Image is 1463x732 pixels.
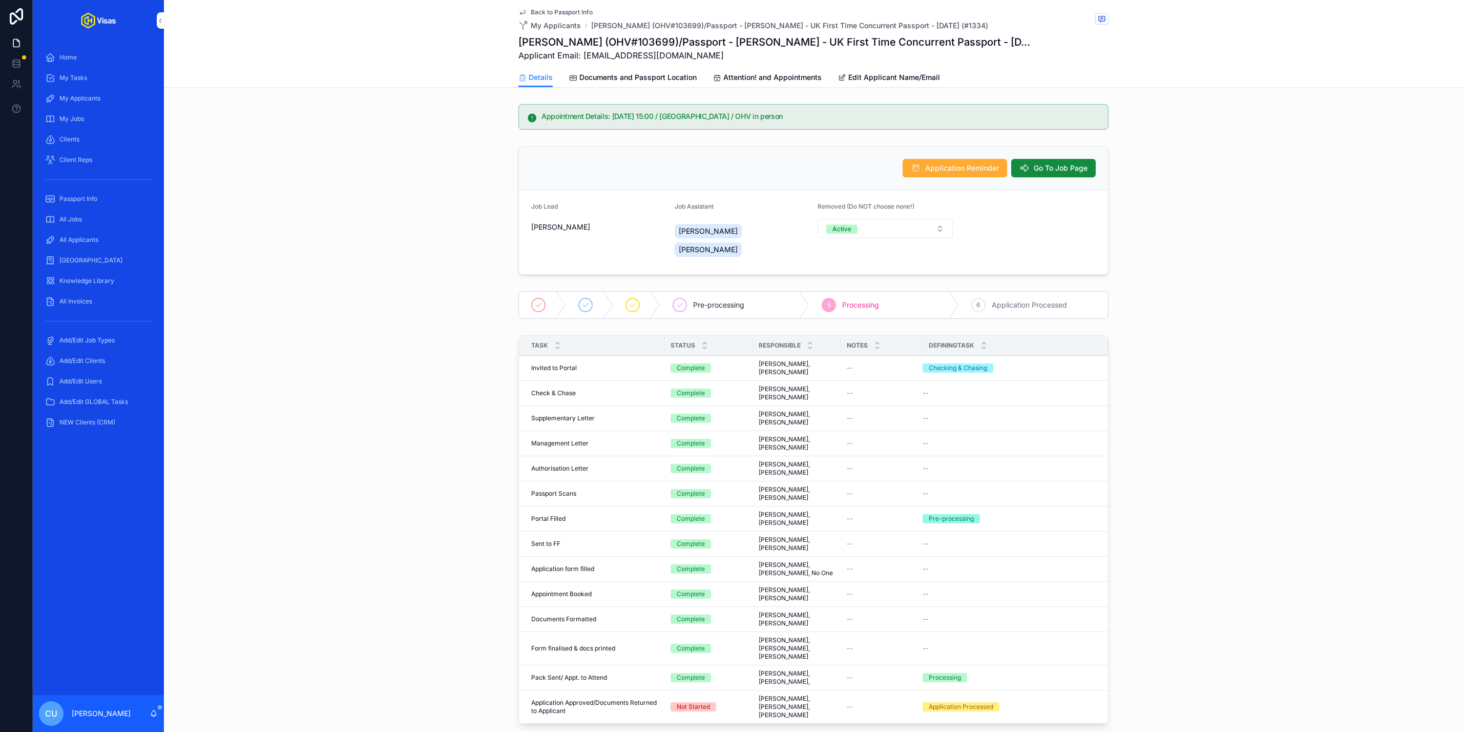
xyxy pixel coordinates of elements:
span: Applicant Email: [EMAIL_ADDRESS][DOMAIN_NAME] [518,49,1032,62]
div: Complete [677,439,705,448]
span: Knowledge Library [59,277,114,285]
span: Client Reps [59,156,92,164]
a: Add/Edit Users [39,372,158,391]
span: -- [923,565,929,573]
span: Edit Applicant Name/Email [848,72,940,83]
span: Details [529,72,553,83]
span: [PERSON_NAME], [PERSON_NAME] [759,511,834,527]
span: -- [847,464,853,473]
span: -- [923,490,929,498]
div: scrollable content [33,41,164,445]
span: [PERSON_NAME], [PERSON_NAME], [759,669,834,686]
span: My Tasks [59,74,87,82]
span: Pre-processing [693,300,744,310]
div: Complete [677,464,705,473]
div: Complete [677,389,705,398]
span: Responsible [759,341,801,350]
div: Complete [677,615,705,624]
div: Complete [677,414,705,423]
span: -- [923,464,929,473]
span: -- [923,389,929,397]
a: Details [518,68,553,88]
span: CU [45,707,57,720]
div: Processing [929,673,961,682]
a: Attention! and Appointments [713,68,822,89]
span: -- [847,414,853,422]
span: Back to Passport Info [531,8,593,16]
span: -- [847,644,853,653]
span: All Jobs [59,215,82,223]
span: Application form filled [531,565,594,573]
span: -- [847,515,853,523]
a: Edit Applicant Name/Email [838,68,940,89]
div: Complete [677,539,705,548]
span: -- [847,364,853,372]
span: Clients [59,135,79,144]
a: Add/Edit Clients [39,352,158,370]
span: [PERSON_NAME], [PERSON_NAME] [759,410,834,426]
a: NEW Clients (CRM) [39,413,158,432]
span: [PERSON_NAME], [PERSON_NAME] [759,611,834,627]
span: [PERSON_NAME], [PERSON_NAME] [759,435,834,452]
h1: [PERSON_NAME] (OHV#103699)/Passport - [PERSON_NAME] - UK First Time Concurrent Passport - [DATE] ... [518,35,1032,49]
span: Home [59,53,77,62]
button: Application Reminder [903,159,1007,177]
span: -- [923,590,929,598]
a: All Invoices [39,292,158,311]
span: My Jobs [59,115,84,123]
span: Task [531,341,548,350]
span: [PERSON_NAME], [PERSON_NAME] [759,385,834,401]
div: Complete [677,514,705,523]
span: -- [923,414,929,422]
span: -- [923,540,929,548]
span: Documents Formatted [531,615,596,623]
span: Status [671,341,695,350]
div: Complete [677,673,705,682]
span: -- [923,439,929,448]
span: -- [847,590,853,598]
div: Application Processed [929,702,993,711]
span: Add/Edit GLOBAL Tasks [59,398,128,406]
span: Invited to Portal [531,364,577,372]
span: Attention! and Appointments [723,72,822,83]
a: My Jobs [39,110,158,128]
img: App logo [81,12,116,29]
a: [PERSON_NAME] (OHV#103699)/Passport - [PERSON_NAME] - UK First Time Concurrent Passport - [DATE] ... [591,21,988,31]
span: My Applicants [531,21,581,31]
span: NEW Clients (CRM) [59,418,115,426]
span: -- [847,615,853,623]
span: Job Lead [531,202,558,210]
span: Appointment Booked [531,590,592,598]
p: [PERSON_NAME] [72,708,131,719]
span: All Invoices [59,297,92,306]
a: Documents and Passport Location [569,68,697,89]
span: Application Processed [992,300,1067,310]
span: [PERSON_NAME], [PERSON_NAME], No One [759,561,834,577]
span: Check & Chase [531,389,576,397]
a: Add/Edit Job Types [39,331,158,350]
span: [PERSON_NAME] [679,245,738,255]
span: 6 [976,301,980,309]
div: Checking & Chasing [929,363,987,373]
span: Go To Job Page [1034,163,1088,173]
a: My Tasks [39,69,158,87]
span: [PERSON_NAME], [PERSON_NAME] [759,586,834,602]
span: Documents and Passport Location [579,72,697,83]
span: Passport Info [59,195,97,203]
span: 5 [827,301,831,309]
span: DefiningTask [929,341,974,350]
span: -- [847,565,853,573]
span: [PERSON_NAME], [PERSON_NAME] [759,485,834,502]
div: Pre-processing [929,514,974,523]
span: My Applicants [59,94,100,103]
span: -- [847,490,853,498]
span: -- [847,703,853,711]
span: [GEOGRAPHIC_DATA] [59,256,122,265]
span: -- [847,540,853,548]
span: -- [923,615,929,623]
span: Supplementary Letter [531,414,595,422]
span: [PERSON_NAME], [PERSON_NAME] [759,536,834,552]
span: Passport Scans [531,490,576,498]
span: Application Reminder [925,163,999,173]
